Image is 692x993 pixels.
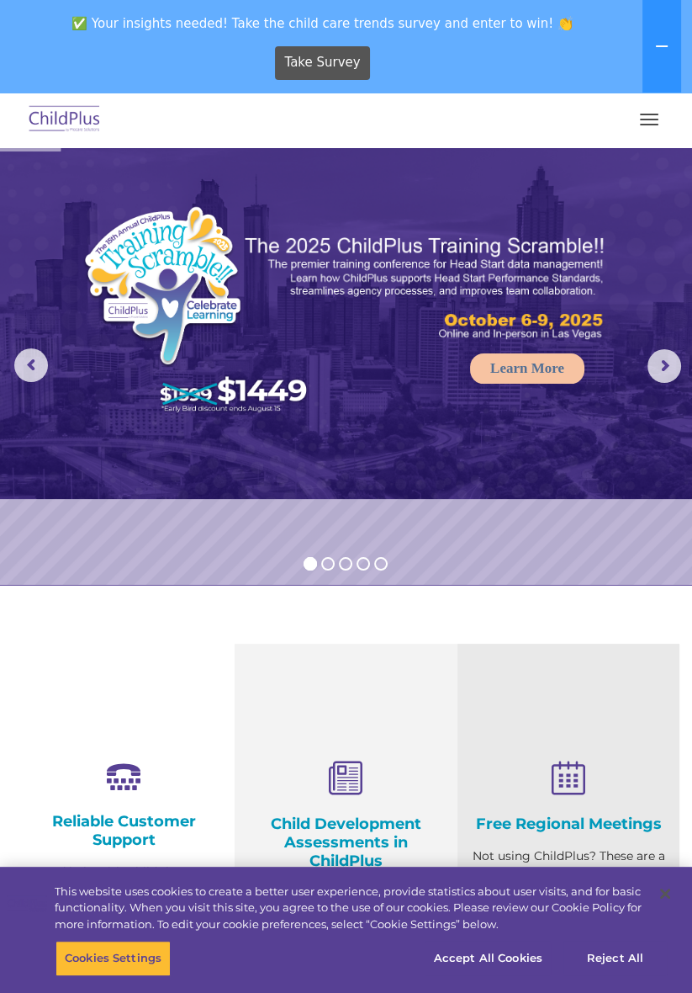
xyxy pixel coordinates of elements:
[275,46,370,80] a: Take Survey
[7,7,639,40] span: ✅ Your insights needed! Take the child care trends survey and enter to win! 👏
[470,846,667,951] p: Not using ChildPlus? These are a great opportunity to network and learn from ChildPlus users. Fin...
[647,875,684,912] button: Close
[55,941,171,976] button: Cookies Settings
[470,353,584,384] a: Learn More
[55,884,644,933] div: This website uses cookies to create a better user experience, provide statistics about user visit...
[284,48,360,77] span: Take Survey
[25,100,104,140] img: ChildPlus by Procare Solutions
[470,815,667,833] h4: Free Regional Meetings
[247,815,444,870] h4: Child Development Assessments in ChildPlus
[25,812,222,849] h4: Reliable Customer Support
[563,941,668,976] button: Reject All
[425,941,552,976] button: Accept All Cookies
